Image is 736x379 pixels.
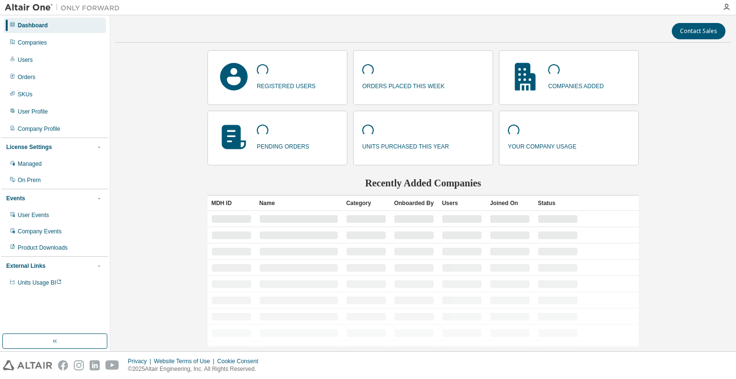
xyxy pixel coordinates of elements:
p: registered users [257,80,316,91]
p: orders placed this week [362,80,445,91]
img: youtube.svg [105,360,119,370]
div: Onboarded By [394,195,434,211]
button: Contact Sales [672,23,725,39]
div: Managed [18,160,42,168]
div: External Links [6,262,46,270]
p: pending orders [257,140,309,151]
div: Category [346,195,386,211]
p: units purchased this year [362,140,449,151]
div: SKUs [18,91,33,98]
div: MDH ID [211,195,252,211]
div: Company Profile [18,125,60,133]
div: User Events [18,211,49,219]
p: companies added [548,80,604,91]
span: Units Usage BI [18,279,62,286]
div: Company Events [18,228,61,235]
div: Name [259,195,339,211]
div: Dashboard [18,22,48,29]
div: Users [18,56,33,64]
img: altair_logo.svg [3,360,52,370]
div: Joined On [490,195,530,211]
div: On Prem [18,176,41,184]
div: Product Downloads [18,244,68,252]
div: Orders [18,73,35,81]
div: Cookie Consent [217,357,264,365]
div: User Profile [18,108,48,115]
div: Website Terms of Use [154,357,217,365]
div: License Settings [6,143,52,151]
img: facebook.svg [58,360,68,370]
div: Users [442,195,482,211]
div: Companies [18,39,47,46]
p: © 2025 Altair Engineering, Inc. All Rights Reserved. [128,365,264,373]
img: linkedin.svg [90,360,100,370]
div: Status [538,195,578,211]
img: instagram.svg [74,360,84,370]
img: Altair One [5,3,125,12]
div: Events [6,195,25,202]
h2: Recently Added Companies [207,177,639,189]
p: your company usage [508,140,576,151]
div: Privacy [128,357,154,365]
